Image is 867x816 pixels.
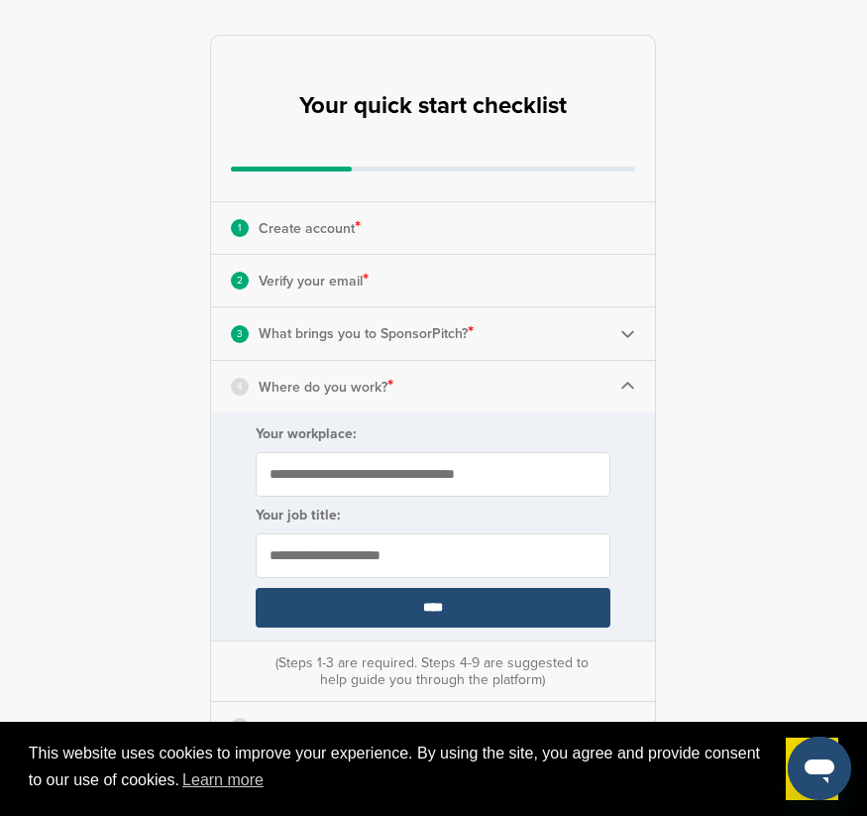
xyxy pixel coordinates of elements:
[259,715,423,740] p: Identify potential sponsors
[786,738,838,801] a: dismiss cookie message
[259,215,361,241] p: Create account
[256,507,610,524] label: Your job title:
[259,374,393,400] p: Where do you work?
[231,378,249,396] div: 4
[299,84,567,128] h2: Your quick start checklist
[620,379,635,394] img: Checklist arrow 1
[231,325,249,343] div: 3
[259,320,474,346] p: What brings you to SponsorPitch?
[231,272,249,290] div: 2
[179,765,267,795] a: learn more about cookies
[271,654,594,688] div: (Steps 1-3 are required. Steps 4-9 are suggested to help guide you through the platform)
[29,742,771,795] span: This website uses cookies to improve your experience. By using the site, you agree and provide co...
[231,718,249,736] div: 5
[620,326,635,341] img: Checklist arrow 2
[545,720,635,735] a: Search Sponsors
[231,219,249,237] div: 1
[788,737,851,800] iframe: Button to launch messaging window
[259,268,369,293] p: Verify your email
[256,425,610,442] label: Your workplace:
